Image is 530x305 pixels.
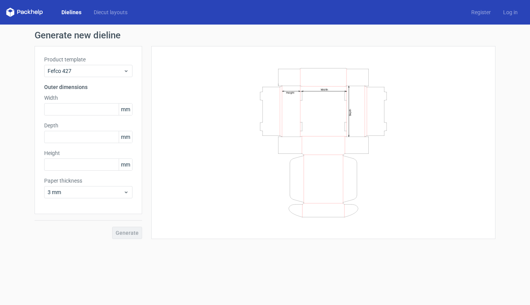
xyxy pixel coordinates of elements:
text: Depth [349,109,352,115]
span: mm [119,104,132,115]
text: Width [321,87,328,91]
a: Log in [497,8,524,16]
h1: Generate new dieline [35,31,495,40]
label: Depth [44,122,132,129]
span: Fefco 427 [48,67,123,75]
label: Product template [44,56,132,63]
span: mm [119,131,132,143]
span: 3 mm [48,188,123,196]
a: Register [465,8,497,16]
label: Paper thickness [44,177,132,185]
text: Height [286,91,294,94]
label: Width [44,94,132,102]
span: mm [119,159,132,170]
h3: Outer dimensions [44,83,132,91]
label: Height [44,149,132,157]
a: Diecut layouts [88,8,134,16]
a: Dielines [55,8,88,16]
